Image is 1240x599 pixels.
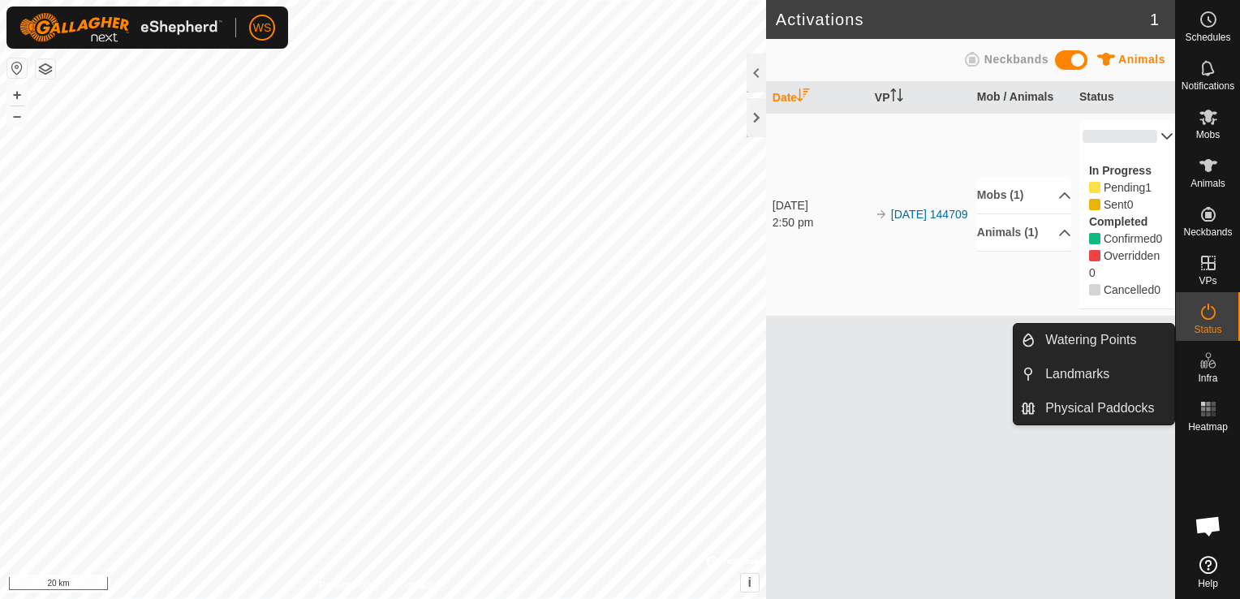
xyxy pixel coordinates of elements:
label: In Progress [1089,164,1152,177]
div: 2:50 pm [773,214,867,231]
p-accordion-content: 0% [1079,153,1174,308]
button: Reset Map [7,58,27,78]
a: Contact Us [399,578,447,593]
span: Schedules [1185,32,1230,42]
span: Physical Paddocks [1045,399,1154,418]
div: [DATE] [773,197,867,214]
th: Mob / Animals [971,82,1073,114]
p-accordion-header: Mobs (1) [977,177,1071,213]
span: i [748,575,751,589]
span: Overridden [1089,266,1096,279]
div: Open chat [1184,502,1233,550]
span: Confirmed [1156,232,1163,245]
i: 0 Cancelled [1089,284,1100,295]
a: Landmarks [1035,358,1174,390]
a: Physical Paddocks [1035,392,1174,424]
img: arrow [875,208,888,221]
a: Watering Points [1035,324,1174,356]
i: 1 Pending 88588, [1089,182,1100,193]
span: Pending [1145,181,1152,194]
span: Confirmed [1104,232,1156,245]
span: Help [1198,579,1218,588]
div: 0% [1083,130,1158,143]
span: Mobs [1196,130,1220,140]
span: Landmarks [1045,364,1109,384]
span: Animals [1190,179,1225,188]
a: Help [1176,549,1240,595]
span: WS [253,19,272,37]
a: Privacy Policy [319,578,380,593]
span: Neckbands [1183,227,1232,237]
span: Infra [1198,373,1217,383]
i: 0 Confirmed [1089,233,1100,244]
button: i [741,574,759,592]
span: Animals [1118,53,1165,66]
span: Pending [1104,198,1127,211]
span: Notifications [1182,81,1234,91]
h2: Activations [776,10,1150,29]
button: + [7,85,27,105]
label: Completed [1089,215,1147,228]
span: Cancelled [1104,283,1154,296]
span: Neckbands [984,53,1048,66]
p-sorticon: Activate to sort [797,91,810,104]
li: Landmarks [1014,358,1174,390]
span: Pending [1104,181,1145,194]
p-sorticon: Activate to sort [890,91,903,104]
th: VP [868,82,971,114]
span: Cancelled [1154,283,1160,296]
i: 0 Overridden [1089,250,1100,261]
i: 0 Sent [1089,199,1100,210]
th: Status [1073,82,1175,114]
li: Watering Points [1014,324,1174,356]
img: Gallagher Logo [19,13,222,42]
span: Overridden [1104,249,1160,262]
span: Watering Points [1045,330,1136,350]
span: Sent [1127,198,1134,211]
p-accordion-header: 0% [1079,120,1174,153]
p-accordion-header: Animals (1) [977,214,1071,251]
button: – [7,106,27,126]
th: Date [766,82,868,114]
li: Physical Paddocks [1014,392,1174,424]
a: [DATE] 144709 [891,208,968,221]
button: Map Layers [36,59,55,79]
span: 1 [1150,7,1159,32]
span: VPs [1199,276,1216,286]
span: Status [1194,325,1221,334]
span: Heatmap [1188,422,1228,432]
